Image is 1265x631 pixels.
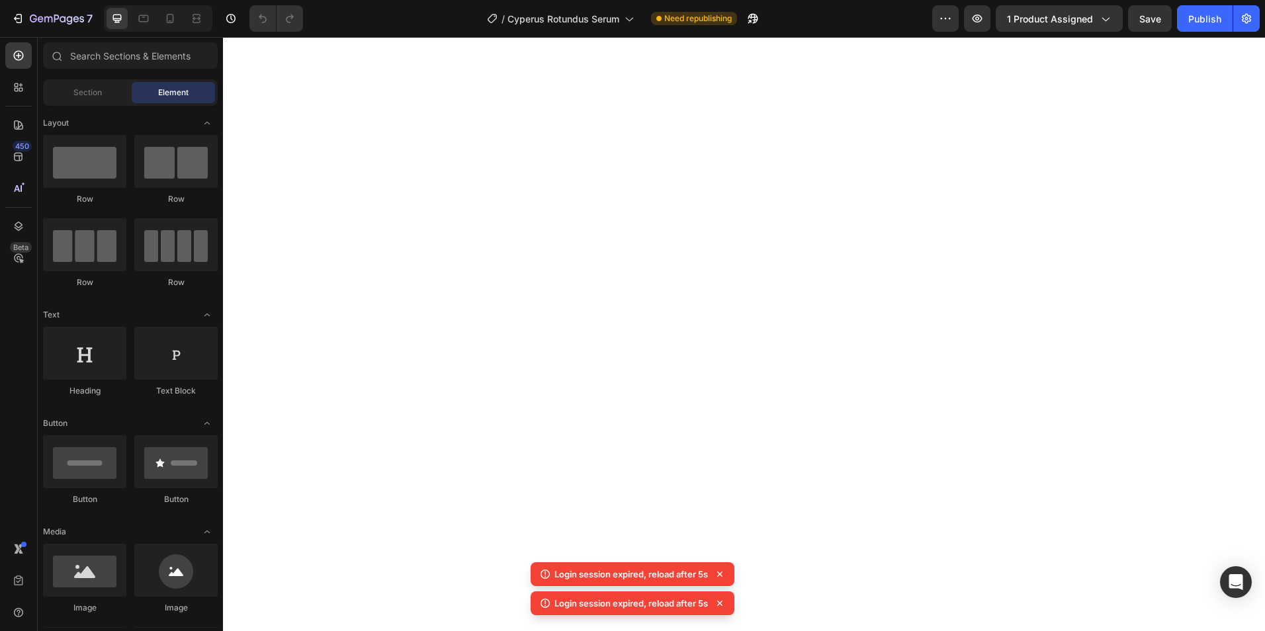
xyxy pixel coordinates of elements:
input: Search Sections & Elements [43,42,218,69]
span: Save [1139,13,1161,24]
div: Button [134,493,218,505]
div: Beta [10,242,32,253]
span: Media [43,526,66,538]
div: Row [43,193,126,205]
span: Toggle open [196,112,218,134]
p: Login session expired, reload after 5s [554,568,708,581]
div: Image [134,602,218,614]
div: Undo/Redo [249,5,303,32]
button: 7 [5,5,99,32]
div: Open Intercom Messenger [1220,566,1252,598]
div: Row [43,276,126,288]
span: Text [43,309,60,321]
button: Publish [1177,5,1233,32]
span: Button [43,417,67,429]
iframe: Design area [223,37,1265,631]
span: Layout [43,117,69,129]
span: Section [73,87,102,99]
span: Toggle open [196,413,218,434]
span: Toggle open [196,521,218,542]
p: Login session expired, reload after 5s [554,597,708,610]
p: 7 [87,11,93,26]
span: / [502,12,505,26]
div: 450 [13,141,32,151]
div: Row [134,193,218,205]
div: Text Block [134,385,218,397]
span: Cyperus Rotundus Serum [507,12,619,26]
div: Row [134,276,218,288]
span: Need republishing [664,13,732,24]
button: 1 product assigned [996,5,1123,32]
span: Element [158,87,189,99]
div: Heading [43,385,126,397]
div: Publish [1188,12,1221,26]
span: 1 product assigned [1007,12,1093,26]
span: Toggle open [196,304,218,325]
button: Save [1128,5,1172,32]
div: Button [43,493,126,505]
div: Image [43,602,126,614]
